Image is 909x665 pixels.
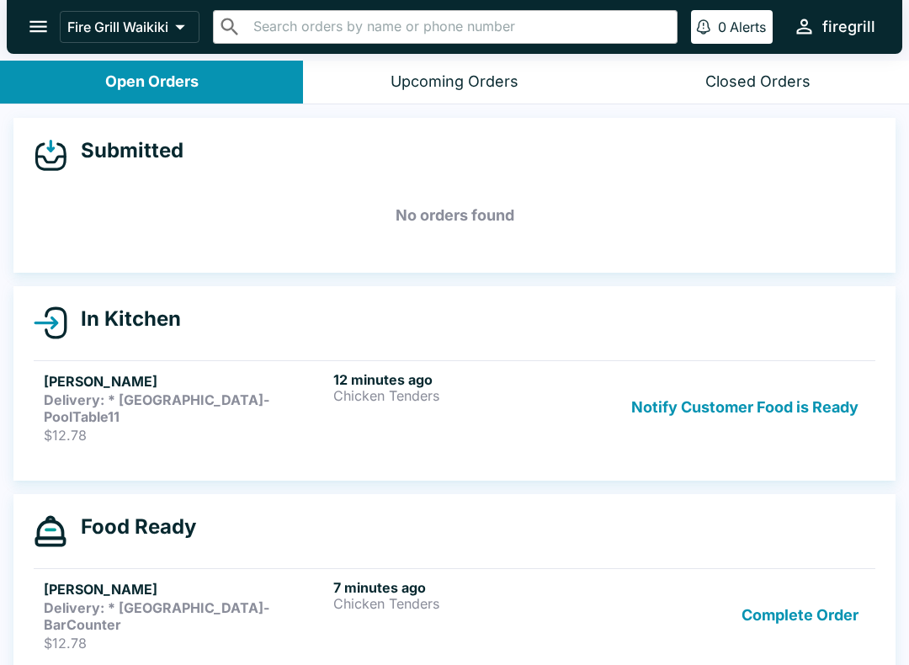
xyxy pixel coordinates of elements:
[67,306,181,332] h4: In Kitchen
[17,5,60,48] button: open drawer
[333,388,616,403] p: Chicken Tenders
[735,579,865,652] button: Complete Order
[44,635,327,652] p: $12.78
[34,360,875,454] a: [PERSON_NAME]Delivery: * [GEOGRAPHIC_DATA]-PoolTable11$12.7812 minutes agoChicken TendersNotify C...
[44,371,327,391] h5: [PERSON_NAME]
[60,11,199,43] button: Fire Grill Waikiki
[44,427,327,444] p: $12.78
[248,15,670,39] input: Search orders by name or phone number
[105,72,199,92] div: Open Orders
[822,17,875,37] div: firegrill
[718,19,726,35] p: 0
[67,19,168,35] p: Fire Grill Waikiki
[44,599,269,633] strong: Delivery: * [GEOGRAPHIC_DATA]-BarCounter
[705,72,811,92] div: Closed Orders
[333,371,616,388] h6: 12 minutes ago
[786,8,882,45] button: firegrill
[333,596,616,611] p: Chicken Tenders
[34,568,875,662] a: [PERSON_NAME]Delivery: * [GEOGRAPHIC_DATA]-BarCounter$12.787 minutes agoChicken TendersComplete O...
[44,579,327,599] h5: [PERSON_NAME]
[44,391,269,425] strong: Delivery: * [GEOGRAPHIC_DATA]-PoolTable11
[67,514,196,540] h4: Food Ready
[391,72,518,92] div: Upcoming Orders
[625,371,865,444] button: Notify Customer Food is Ready
[333,579,616,596] h6: 7 minutes ago
[34,185,875,246] h5: No orders found
[67,138,183,163] h4: Submitted
[730,19,766,35] p: Alerts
